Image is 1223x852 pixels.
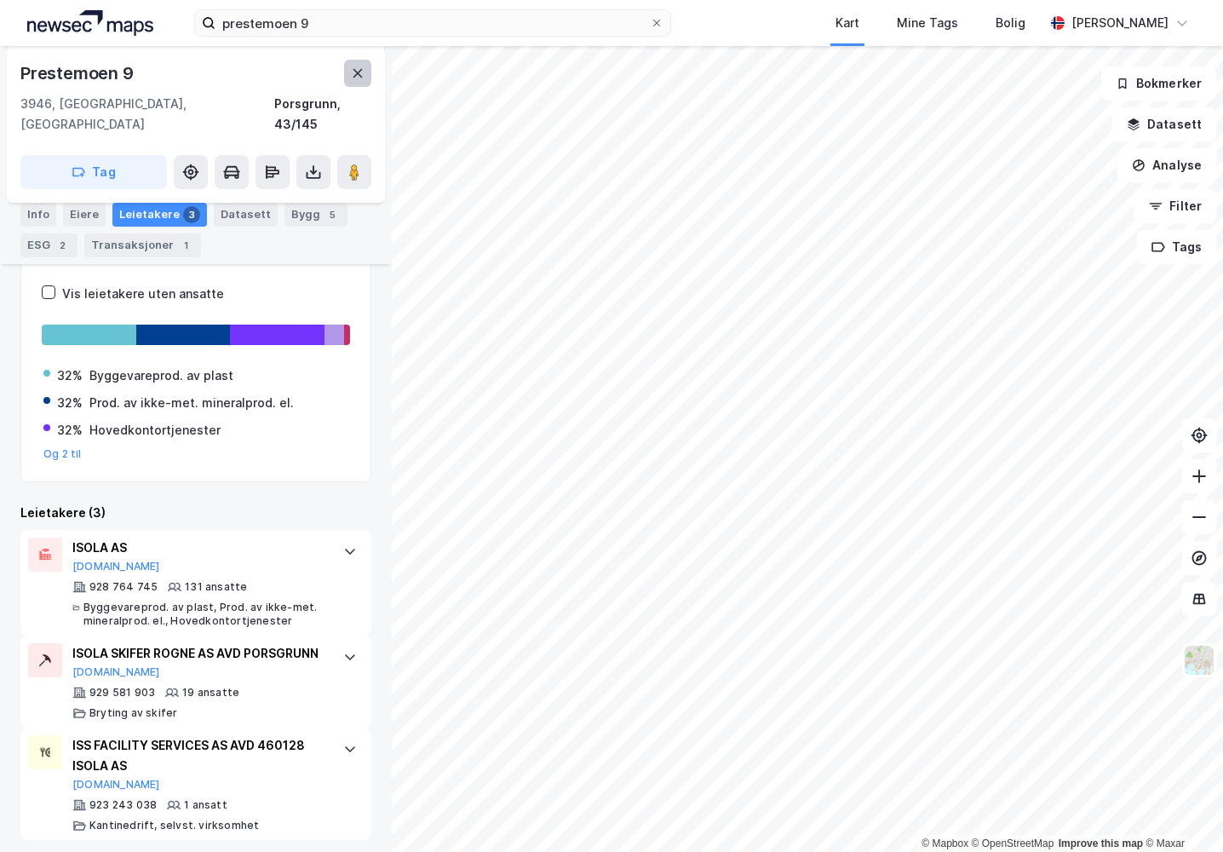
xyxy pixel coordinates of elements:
[89,580,158,594] div: 928 764 745
[72,538,326,558] div: ISOLA AS
[63,203,106,227] div: Eiere
[284,203,347,227] div: Bygg
[184,798,227,812] div: 1 ansatt
[1137,230,1216,264] button: Tags
[1101,66,1216,101] button: Bokmerker
[1138,770,1223,852] iframe: Chat Widget
[20,155,167,189] button: Tag
[214,203,278,227] div: Datasett
[1071,13,1168,33] div: [PERSON_NAME]
[89,819,259,832] div: Kantinedrift, selvst. virksomhet
[89,366,233,386] div: Byggevareprod. av plast
[112,203,207,227] div: Leietakere
[89,393,294,413] div: Prod. av ikke-met. mineralprod. el.
[54,237,71,254] div: 2
[1117,148,1216,182] button: Analyse
[72,735,326,776] div: ISS FACILITY SERVICES AS AVD 460128 ISOLA AS
[72,665,160,679] button: [DOMAIN_NAME]
[89,686,155,699] div: 929 581 903
[1059,838,1143,849] a: Improve this map
[20,60,137,87] div: Prestemoen 9
[72,778,160,792] button: [DOMAIN_NAME]
[20,203,56,227] div: Info
[1183,644,1215,676] img: Z
[835,13,859,33] div: Kart
[183,206,200,223] div: 3
[897,13,958,33] div: Mine Tags
[57,420,83,440] div: 32%
[972,838,1054,849] a: OpenStreetMap
[996,13,1025,33] div: Bolig
[922,838,968,849] a: Mapbox
[177,237,194,254] div: 1
[89,420,221,440] div: Hovedkontortjenester
[27,10,153,36] img: logo.a4113a55bc3d86da70a041830d287a7e.svg
[84,233,201,257] div: Transaksjoner
[43,447,82,461] button: Og 2 til
[20,94,274,135] div: 3946, [GEOGRAPHIC_DATA], [GEOGRAPHIC_DATA]
[72,643,326,664] div: ISOLA SKIFER ROGNE AS AVD PORSGRUNN
[72,560,160,573] button: [DOMAIN_NAME]
[20,503,371,523] div: Leietakere (3)
[1134,189,1216,223] button: Filter
[57,393,83,413] div: 32%
[89,706,177,720] div: Bryting av skifer
[215,10,650,36] input: Søk på adresse, matrikkel, gårdeiere, leietakere eller personer
[57,366,83,386] div: 32%
[89,798,157,812] div: 923 243 038
[20,233,78,257] div: ESG
[324,206,341,223] div: 5
[182,686,239,699] div: 19 ansatte
[83,601,326,628] div: Byggevareprod. av plast, Prod. av ikke-met. mineralprod. el., Hovedkontortjenester
[185,580,247,594] div: 131 ansatte
[1112,107,1216,141] button: Datasett
[274,94,371,135] div: Porsgrunn, 43/145
[62,284,224,304] div: Vis leietakere uten ansatte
